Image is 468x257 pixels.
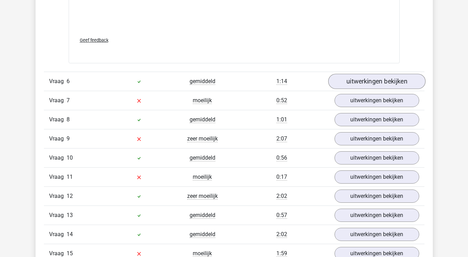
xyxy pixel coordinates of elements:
[67,135,70,142] span: 9
[67,78,70,85] span: 6
[335,209,419,222] a: uitwerkingen bekijken
[335,190,419,203] a: uitwerkingen bekijken
[276,250,287,257] span: 1:59
[193,174,212,180] span: moeilijk
[190,78,215,85] span: gemiddeld
[67,97,70,104] span: 7
[190,231,215,238] span: gemiddeld
[49,173,67,181] span: Vraag
[187,193,218,200] span: zeer moeilijk
[276,97,287,104] span: 0:52
[276,174,287,180] span: 0:17
[67,250,73,257] span: 15
[193,250,212,257] span: moeilijk
[276,212,287,219] span: 0:57
[49,115,67,124] span: Vraag
[335,170,419,184] a: uitwerkingen bekijken
[80,38,108,43] span: Geef feedback
[335,228,419,241] a: uitwerkingen bekijken
[187,135,218,142] span: zeer moeilijk
[335,151,419,164] a: uitwerkingen bekijken
[49,154,67,162] span: Vraag
[276,193,287,200] span: 2:02
[190,212,215,219] span: gemiddeld
[49,230,67,239] span: Vraag
[49,211,67,219] span: Vraag
[276,135,287,142] span: 2:07
[49,192,67,200] span: Vraag
[67,231,73,238] span: 14
[67,193,73,199] span: 12
[67,174,73,180] span: 11
[276,78,287,85] span: 1:14
[328,74,425,89] a: uitwerkingen bekijken
[276,116,287,123] span: 1:01
[276,231,287,238] span: 2:02
[49,96,67,105] span: Vraag
[49,77,67,86] span: Vraag
[193,97,212,104] span: moeilijk
[67,154,73,161] span: 10
[190,154,215,161] span: gemiddeld
[190,116,215,123] span: gemiddeld
[67,212,73,218] span: 13
[276,154,287,161] span: 0:56
[67,116,70,123] span: 8
[49,135,67,143] span: Vraag
[335,113,419,126] a: uitwerkingen bekijken
[335,132,419,145] a: uitwerkingen bekijken
[335,94,419,107] a: uitwerkingen bekijken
